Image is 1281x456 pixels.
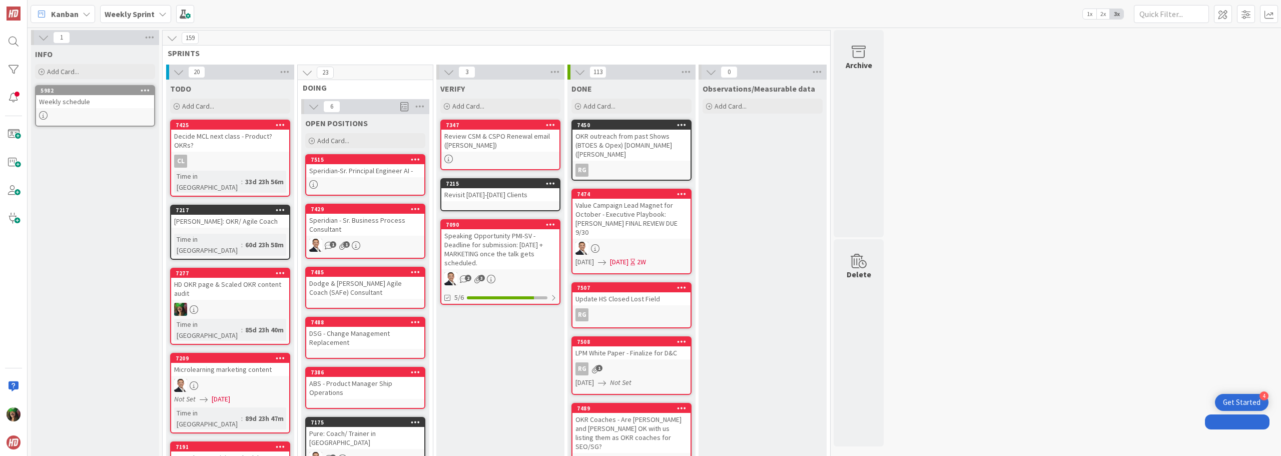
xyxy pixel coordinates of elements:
[306,268,424,277] div: 7485
[105,9,155,19] b: Weekly Sprint
[1259,391,1268,400] div: 4
[306,327,424,349] div: DSG - Change Management Replacement
[171,303,289,316] div: SL
[171,121,289,152] div: 7425Decide MCL next class - Product? OKRs?
[306,239,424,252] div: SL
[306,164,424,177] div: Speridian-Sr. Principal Engineer AI -
[306,418,424,449] div: 7175Pure: Coach/ Trainer in [GEOGRAPHIC_DATA]
[305,118,368,128] span: OPEN POSITIONS
[452,102,484,111] span: Add Card...
[243,239,286,250] div: 60d 23h 58m
[174,303,187,316] img: SL
[596,365,602,371] span: 1
[171,363,289,376] div: Microlearning marketing content
[1096,9,1110,19] span: 2x
[168,48,818,58] span: SPRINTS
[577,191,691,198] div: 7474
[572,283,691,292] div: 7507
[35,49,53,59] span: INFO
[575,362,588,375] div: RG
[36,95,154,108] div: Weekly schedule
[441,130,559,152] div: Review CSM & CSPO Renewal email ([PERSON_NAME])
[303,83,420,93] span: DOING
[577,338,691,345] div: 7508
[343,241,350,248] span: 1
[241,413,243,424] span: :
[610,378,631,387] i: Not Set
[572,337,691,346] div: 7508
[572,190,691,239] div: 7474Value Campaign Lead Magnet for October - Executive Playbook: [PERSON_NAME] FINAL REVIEW DUE 9/30
[306,155,424,177] div: 7515Speridian-Sr. Principal Engineer AI -
[241,324,243,335] span: :
[572,121,691,130] div: 7450
[311,269,424,276] div: 7485
[572,130,691,161] div: OKR outreach from past Shows (BTOES & Opex) [DOMAIN_NAME] ([PERSON_NAME]
[703,84,815,94] span: Observations/Measurable data
[575,308,588,321] div: RG
[441,179,559,188] div: 7215
[583,102,615,111] span: Add Card...
[311,206,424,213] div: 7429
[1223,397,1260,407] div: Get Started
[577,405,691,412] div: 7489
[440,84,465,94] span: VERIFY
[306,318,424,327] div: 7488
[171,354,289,376] div: 7209Microlearning marketing content
[243,413,286,424] div: 89d 23h 47m
[176,207,289,214] div: 7217
[1215,394,1268,411] div: Open Get Started checklist, remaining modules: 4
[572,190,691,199] div: 7474
[1083,9,1096,19] span: 1x
[171,269,289,300] div: 7277HD OKR page & Scaled OKR content audit
[306,368,424,377] div: 7386
[306,205,424,236] div: 7429Speridian - Sr. Business Process Consultant
[47,67,79,76] span: Add Card...
[572,164,691,177] div: RG
[446,180,559,187] div: 7215
[36,86,154,108] div: 5982Weekly schedule
[441,121,559,130] div: 7347
[441,188,559,201] div: Revisit [DATE]-[DATE] Clients
[572,413,691,453] div: OKR Coaches - Are [PERSON_NAME] and [PERSON_NAME] OK with us listing them as OKR coaches for SEO/SG?
[306,205,424,214] div: 7429
[311,319,424,326] div: 7488
[575,257,594,267] span: [DATE]
[171,269,289,278] div: 7277
[458,66,475,78] span: 3
[441,121,559,152] div: 7347Review CSM & CSPO Renewal email ([PERSON_NAME])
[53,32,70,44] span: 1
[572,362,691,375] div: RG
[575,164,588,177] div: RG
[441,220,559,269] div: 7090Speaking Opportunity PMI-SV - Deadline for submission: [DATE] + MARKETING once the talk gets ...
[317,136,349,145] span: Add Card...
[575,377,594,388] span: [DATE]
[188,66,205,78] span: 20
[572,404,691,413] div: 7489
[174,407,241,429] div: Time in [GEOGRAPHIC_DATA]
[51,8,79,20] span: Kanban
[171,379,289,392] div: SL
[572,346,691,359] div: LPM White Paper - Finalize for D&C
[572,308,691,321] div: RG
[306,268,424,299] div: 7485Dodge & [PERSON_NAME] Agile Coach (SAFe) Consultant
[330,241,336,248] span: 1
[311,156,424,163] div: 7515
[174,234,241,256] div: Time in [GEOGRAPHIC_DATA]
[846,59,872,71] div: Archive
[323,101,340,113] span: 6
[446,122,559,129] div: 7347
[306,277,424,299] div: Dodge & [PERSON_NAME] Agile Coach (SAFe) Consultant
[311,369,424,376] div: 7386
[171,121,289,130] div: 7425
[317,67,334,79] span: 23
[721,66,738,78] span: 0
[171,155,289,168] div: CL
[36,86,154,95] div: 5982
[572,199,691,239] div: Value Campaign Lead Magnet for October - Executive Playbook: [PERSON_NAME] FINAL REVIEW DUE 9/30
[174,171,241,193] div: Time in [GEOGRAPHIC_DATA]
[309,239,322,252] img: SL
[1110,9,1123,19] span: 3x
[212,394,230,404] span: [DATE]
[572,283,691,305] div: 7507Update HS Closed Lost Field
[446,221,559,228] div: 7090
